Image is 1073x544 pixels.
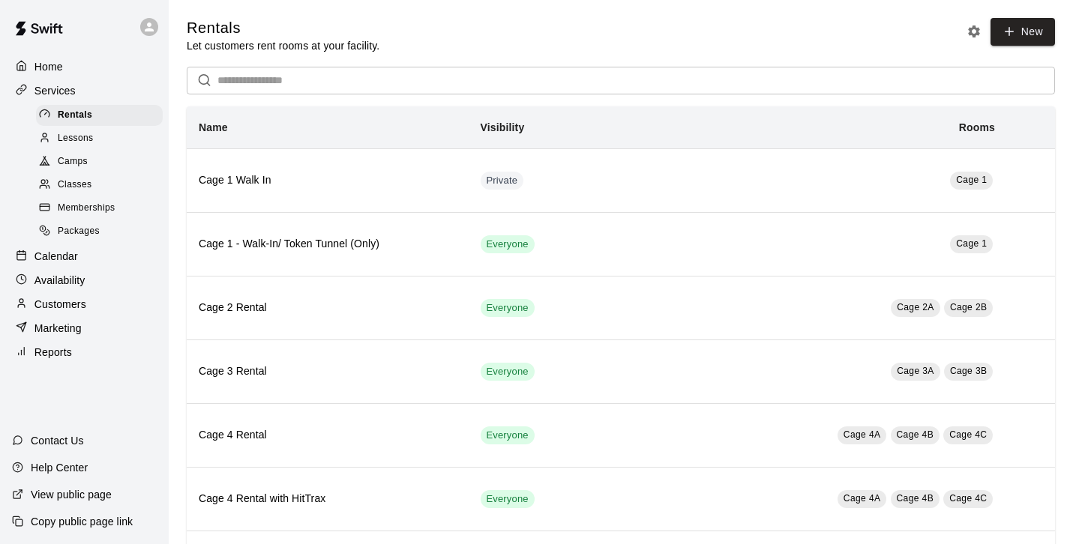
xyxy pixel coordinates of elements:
[34,59,63,74] p: Home
[199,427,457,444] h6: Cage 4 Rental
[36,198,163,219] div: Memberships
[36,105,163,126] div: Rentals
[897,302,934,312] span: Cage 2A
[481,238,535,252] span: Everyone
[187,38,379,53] p: Let customers rent rooms at your facility.
[481,301,535,315] span: Everyone
[897,493,934,504] span: Cage 4B
[481,121,525,133] b: Visibility
[950,302,988,312] span: Cage 2B
[31,460,88,475] p: Help Center
[58,178,91,193] span: Classes
[481,174,524,188] span: Private
[34,345,72,360] p: Reports
[963,20,985,43] button: Rental settings
[949,493,987,504] span: Cage 4C
[199,363,457,380] h6: Cage 3 Rental
[481,365,535,379] span: Everyone
[897,429,934,440] span: Cage 4B
[34,297,86,312] p: Customers
[481,490,535,508] div: This service is visible to all of your customers
[36,197,169,220] a: Memberships
[36,174,169,197] a: Classes
[31,433,84,448] p: Contact Us
[31,487,112,502] p: View public page
[481,172,524,190] div: This service is hidden, and can only be accessed via a direct link
[897,366,934,376] span: Cage 3A
[956,175,987,185] span: Cage 1
[34,321,82,336] p: Marketing
[12,55,157,78] a: Home
[481,492,535,507] span: Everyone
[481,429,535,443] span: Everyone
[58,201,115,216] span: Memberships
[12,341,157,363] a: Reports
[34,273,85,288] p: Availability
[58,108,92,123] span: Rentals
[58,154,88,169] span: Camps
[481,426,535,444] div: This service is visible to all of your customers
[36,103,169,127] a: Rentals
[58,224,100,239] span: Packages
[36,128,163,149] div: Lessons
[950,366,988,376] span: Cage 3B
[36,221,163,242] div: Packages
[12,79,157,102] a: Services
[199,300,457,316] h6: Cage 2 Rental
[959,121,995,133] b: Rooms
[12,317,157,339] a: Marketing
[34,83,76,98] p: Services
[36,220,169,244] a: Packages
[949,429,987,440] span: Cage 4C
[199,172,457,189] h6: Cage 1 Walk In
[991,18,1055,46] a: New
[844,493,881,504] span: Cage 4A
[36,151,163,172] div: Camps
[481,299,535,317] div: This service is visible to all of your customers
[36,175,163,196] div: Classes
[199,121,228,133] b: Name
[31,514,133,529] p: Copy public page link
[481,363,535,381] div: This service is visible to all of your customers
[12,269,157,291] a: Availability
[199,236,457,253] h6: Cage 1 - Walk-In/ Token Tunnel (Only)
[34,249,78,264] p: Calendar
[12,245,157,268] a: Calendar
[36,151,169,174] a: Camps
[36,127,169,150] a: Lessons
[199,491,457,507] h6: Cage 4 Rental with HitTrax
[481,235,535,253] div: This service is visible to all of your customers
[844,429,881,440] span: Cage 4A
[12,293,157,315] a: Customers
[58,131,94,146] span: Lessons
[956,238,987,249] span: Cage 1
[187,18,379,38] h5: Rentals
